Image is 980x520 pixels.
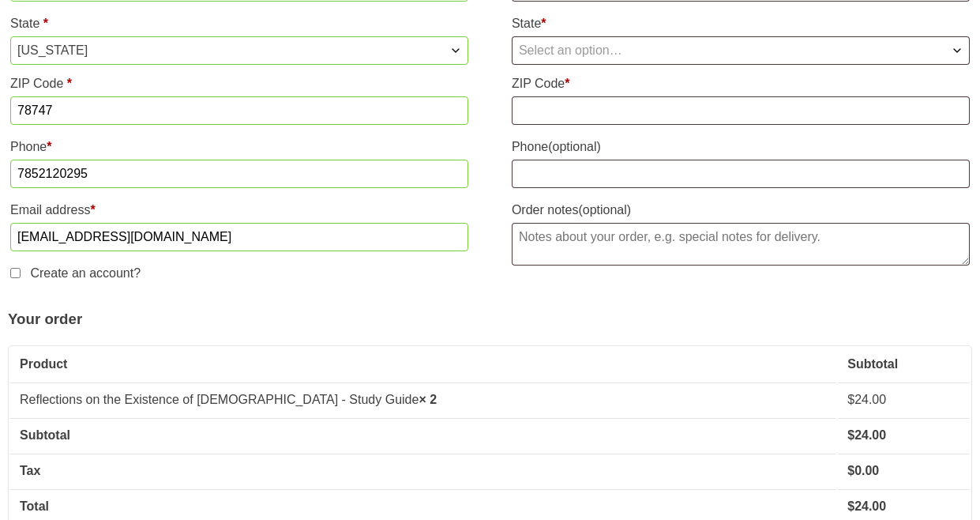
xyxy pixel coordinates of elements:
[847,499,854,513] span: $
[419,393,437,406] strong: × 2
[512,134,970,160] label: Phone
[30,266,141,280] span: Create an account?
[578,203,631,217] span: (optional)
[11,37,467,64] span: Texas
[838,348,970,381] th: Subtotal
[10,454,836,488] th: Tax
[847,393,854,406] span: $
[847,464,879,477] bdi: 0.00
[10,71,468,96] label: ZIP Code
[847,428,854,442] span: $
[512,71,970,96] label: ZIP Code
[519,43,622,57] span: Select an option…
[10,11,468,36] label: State
[847,393,886,406] bdi: 24.00
[10,418,836,452] th: Subtotal
[847,464,854,477] span: $
[8,308,972,330] h3: Your order
[10,36,468,65] span: State
[847,499,886,513] bdi: 24.00
[512,198,970,223] label: Order notes
[512,36,970,65] span: State
[10,198,468,223] label: Email address
[10,348,836,381] th: Product
[847,428,886,442] bdi: 24.00
[10,268,21,278] input: Create an account?
[512,11,970,36] label: State
[548,140,601,153] span: (optional)
[10,382,836,416] td: Reflections on the Existence of [DEMOGRAPHIC_DATA] - Study Guide
[10,134,468,160] label: Phone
